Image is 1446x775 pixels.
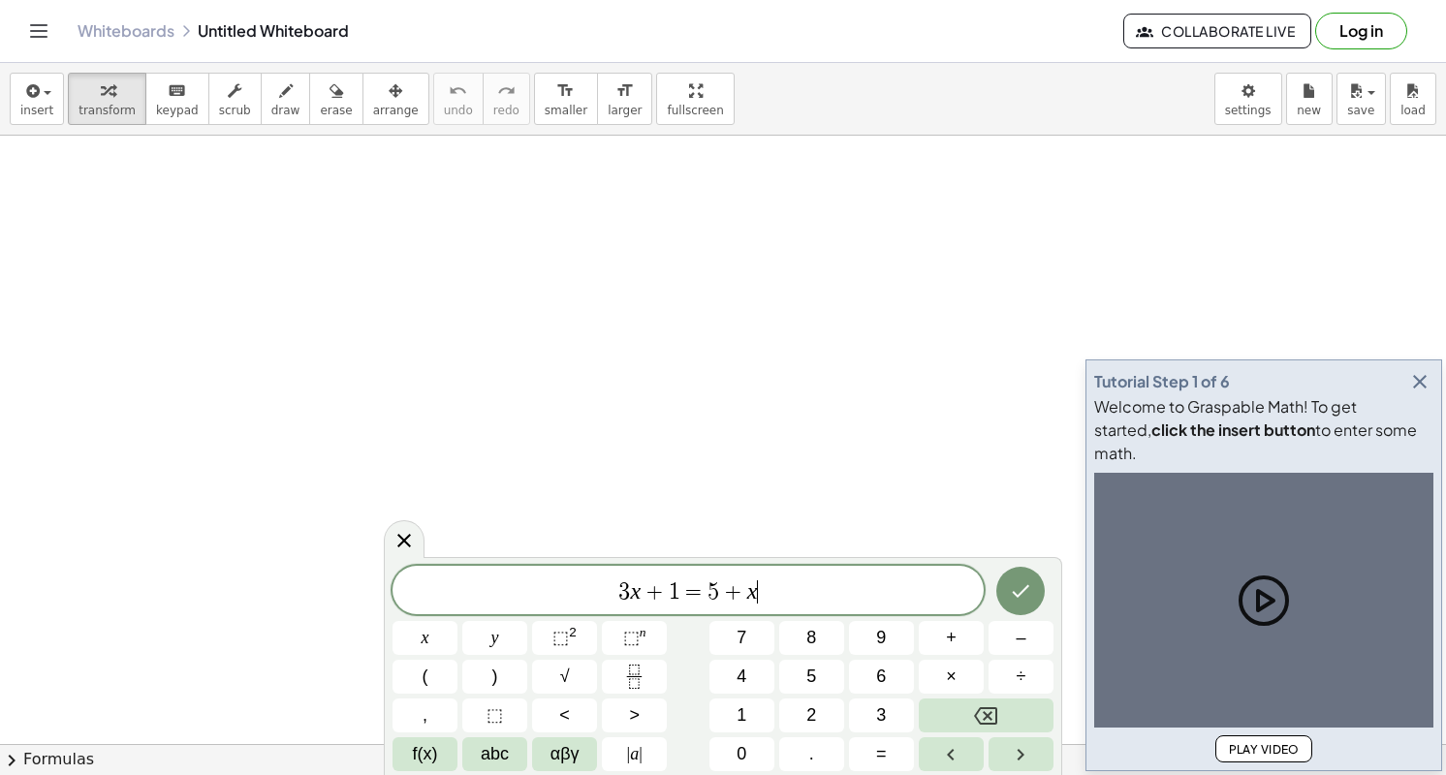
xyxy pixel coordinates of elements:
button: 2 [779,698,844,732]
button: Greater than [602,698,667,732]
span: ⬚ [623,628,640,647]
button: undoundo [433,73,484,125]
button: insert [10,73,64,125]
button: Minus [989,621,1053,655]
span: insert [20,104,53,117]
span: 1 [669,580,680,604]
span: 5 [806,664,816,690]
span: 2 [806,702,816,728]
button: . [779,737,844,771]
span: > [629,702,640,728]
button: Greek alphabet [532,737,597,771]
span: 1 [737,702,746,728]
button: fullscreen [656,73,734,125]
span: + [946,625,957,651]
span: 0 [737,741,746,767]
span: arrange [373,104,419,117]
button: Placeholder [462,698,527,732]
span: abc [481,741,509,767]
button: Superscript [602,621,667,655]
button: Divide [989,660,1053,694]
i: format_size [615,79,634,103]
button: Play Video [1215,735,1312,762]
i: redo [497,79,516,103]
button: redoredo [483,73,530,125]
div: Tutorial Step 1 of 6 [1094,370,1230,393]
button: Log in [1315,13,1407,49]
span: larger [608,104,642,117]
span: transform [79,104,136,117]
i: undo [449,79,467,103]
span: + [641,580,669,604]
span: – [1016,625,1025,651]
a: Whiteboards [78,21,174,41]
button: Backspace [919,698,1053,732]
button: Squared [532,621,597,655]
span: draw [271,104,300,117]
span: fullscreen [667,104,723,117]
button: 5 [779,660,844,694]
span: ) [492,664,498,690]
span: 3 [618,580,630,604]
span: redo [493,104,519,117]
var: x [747,578,758,604]
span: . [809,741,814,767]
span: ​ [757,580,758,604]
span: x [422,625,429,651]
b: click the insert button [1151,419,1315,440]
button: Toggle navigation [23,15,54,46]
span: √ [560,664,570,690]
span: 3 [876,702,886,728]
span: y [491,625,499,651]
span: 6 [876,664,886,690]
button: 7 [709,621,774,655]
button: Square root [532,660,597,694]
button: keyboardkeypad [145,73,209,125]
button: Done [996,567,1045,615]
button: Times [919,660,984,694]
button: 1 [709,698,774,732]
button: format_sizelarger [597,73,652,125]
span: = [876,741,887,767]
span: 9 [876,625,886,651]
button: 9 [849,621,914,655]
button: ) [462,660,527,694]
span: a [627,741,643,767]
button: 4 [709,660,774,694]
span: × [946,664,957,690]
button: Plus [919,621,984,655]
button: Alphabet [462,737,527,771]
span: , [423,702,427,728]
button: Equals [849,737,914,771]
button: scrub [208,73,262,125]
span: 5 [707,580,719,604]
span: < [559,702,570,728]
button: 3 [849,698,914,732]
button: arrange [362,73,429,125]
i: format_size [556,79,575,103]
button: 0 [709,737,774,771]
span: 8 [806,625,816,651]
button: 6 [849,660,914,694]
span: | [639,744,643,763]
span: ⬚ [487,702,503,728]
span: ( [423,664,428,690]
var: x [630,578,641,604]
span: smaller [545,104,587,117]
button: draw [261,73,311,125]
button: Right arrow [989,737,1053,771]
iframe: Dialogboks for Log ind med Google [1048,19,1427,162]
span: | [627,744,631,763]
button: format_sizesmaller [534,73,598,125]
button: Collaborate Live [1123,14,1311,48]
sup: n [640,625,646,639]
span: scrub [219,104,251,117]
button: transform [68,73,146,125]
button: Fraction [602,660,667,694]
span: 7 [737,625,746,651]
span: αβγ [550,741,580,767]
span: + [719,580,747,604]
span: Play Video [1228,742,1300,757]
span: keypad [156,104,199,117]
button: Functions [393,737,457,771]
